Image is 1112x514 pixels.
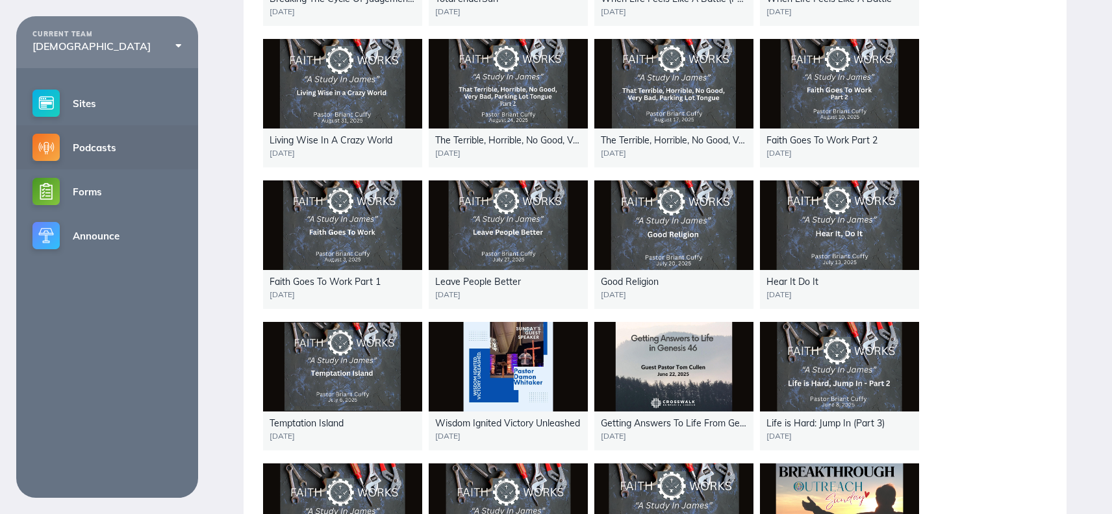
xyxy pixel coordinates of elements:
a: Faith Goes To Work Part 1[DATE] [263,180,422,309]
div: [DATE] [766,7,913,16]
div: Wisdom Ignited Victory Unleashed [435,418,581,428]
div: [DATE] [270,290,416,299]
div: The Terrible, Horrible, No Good, Very Bad Parking Lot Tongue [601,135,747,145]
div: [DATE] [601,290,747,299]
a: Wisdom Ignited Victory Unleashed[DATE] [429,322,588,450]
img: announce-small@2x.png [32,222,60,249]
div: [DATE] [766,149,913,158]
a: The Terrible, Horrible, No Good, Very Bad Parking Lot Tongue[DATE] [594,39,753,167]
a: Faith Goes To Work Part 2[DATE] [760,39,919,167]
div: Temptation Island [270,418,416,428]
a: Leave People Better[DATE] [429,180,588,309]
div: Faith Goes To Work Part 2 [766,135,913,145]
div: CURRENT TEAM [32,31,182,38]
div: [DATE] [270,149,416,158]
div: Life is Hard: Jump In (Part 3) [766,418,913,428]
a: Hear It Do It[DATE] [760,180,919,309]
div: [DATE] [601,149,747,158]
div: [DATE] [270,432,416,441]
a: Sites [16,81,198,125]
div: Getting Answers To Life From Genesis 46 [601,418,747,428]
div: [DATE] [601,7,747,16]
div: [DATE] [601,432,747,441]
img: podcasts-small@2x.png [32,134,60,161]
a: Life is Hard: Jump In (Part 3)[DATE] [760,322,919,450]
div: [DEMOGRAPHIC_DATA] [32,40,182,52]
a: Good Religion[DATE] [594,180,753,309]
div: Leave People Better [435,276,581,287]
div: [DATE] [766,432,913,441]
div: [DATE] [435,290,581,299]
a: Announce [16,214,198,258]
div: [DATE] [435,7,581,16]
div: The Terrible, Horrible, No Good, Very Bad Parking LOt Tongue Part 2 [435,135,581,145]
div: [DATE] [766,290,913,299]
a: Temptation Island[DATE] [263,322,422,450]
a: Forms [16,169,198,214]
div: Living Wise In A Crazy World [270,135,416,145]
img: forms-small@2x.png [32,178,60,205]
a: Getting Answers To Life From Genesis 46[DATE] [594,322,753,450]
div: Good Religion [601,276,747,287]
div: [DATE] [435,149,581,158]
div: Hear It Do It [766,276,913,287]
a: The Terrible, Horrible, No Good, Very Bad Parking LOt Tongue Part 2[DATE] [429,39,588,167]
img: sites-small@2x.png [32,90,60,117]
div: [DATE] [435,432,581,441]
a: Podcasts [16,125,198,169]
a: Living Wise In A Crazy World[DATE] [263,39,422,167]
div: Faith Goes To Work Part 1 [270,276,416,287]
div: [DATE] [270,7,416,16]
